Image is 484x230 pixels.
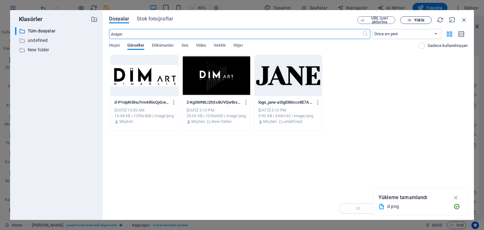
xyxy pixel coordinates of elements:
p: Müşteri [119,119,133,124]
span: Hepsi [109,42,119,50]
span: Görseller [127,42,144,50]
button: Yükle [400,16,432,24]
div: Yükleyen:: Müşteri | Klasör: undefined [258,119,318,124]
span: Dökümanlar [152,42,174,50]
button: URL içeri aktarma [357,16,395,24]
div: 25.03 KB | 1050x600 | image/png [187,113,246,119]
p: Müşteri [263,119,277,124]
input: Arayın [109,29,362,39]
span: Ses [181,42,188,50]
span: Dosyalar [109,15,129,23]
i: Küçült [449,16,456,23]
p: Yükleme tamamlandı [378,193,428,202]
p: Tüm dosyalar [28,27,86,35]
div: [DATE] 3:10 PM [258,107,318,113]
span: Diğer [233,42,243,50]
p: Sadece web sitesinde kullanılmayan dosyaları görüntüleyin. Bu oturum sırasında eklenen dosyalar h... [428,43,468,49]
p: New folder [28,46,86,54]
div: [DATE] 3:13 PM [187,107,246,113]
div: New folder [15,46,98,54]
div: ​ [15,27,16,35]
div: [DATE] 10:35 AM [114,107,174,113]
p: 2-KgSMNtLI2hSx8UVQwtbsKQ.png [187,100,241,105]
div: Yükleyen:: Müşteri | Klasör: New folder [187,119,246,124]
div: 9.92 KB | 444x143 | image/png [258,113,318,119]
p: Klasörler [15,15,43,23]
i: Yeni klasör oluştur [91,16,98,23]
p: logo_jane-at5gil3Mccx8E7Any0Ld0w.png [258,100,313,105]
p: New folder [211,119,231,124]
i: Kapat [461,16,468,23]
span: URL içeri aktarma [367,16,392,24]
span: Video [196,42,206,50]
div: undefined [15,37,98,44]
p: d-P1vipN3lnu7rm4iRixQyQw.png [114,100,169,105]
span: Stok fotoğraflar [137,15,173,23]
div: d.png [387,203,448,210]
div: 16.94 KB | 1290x408 | image/png [114,113,174,119]
p: undefined [28,37,86,44]
i: Yeniden Yükle [437,16,444,23]
p: undefined [284,119,302,124]
p: Müşteri [191,119,205,124]
span: Yükle [414,18,424,22]
span: Vektör [214,42,226,50]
